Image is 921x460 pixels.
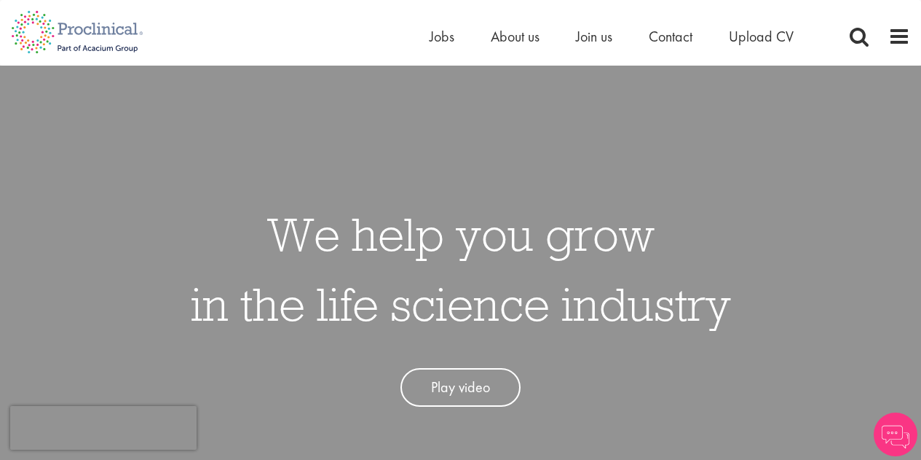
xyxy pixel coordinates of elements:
h1: We help you grow in the life science industry [191,199,731,339]
a: Upload CV [729,27,794,46]
a: Jobs [430,27,454,46]
img: Chatbot [874,413,917,456]
a: Play video [400,368,521,407]
a: Contact [649,27,692,46]
a: About us [491,27,539,46]
a: Join us [576,27,612,46]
